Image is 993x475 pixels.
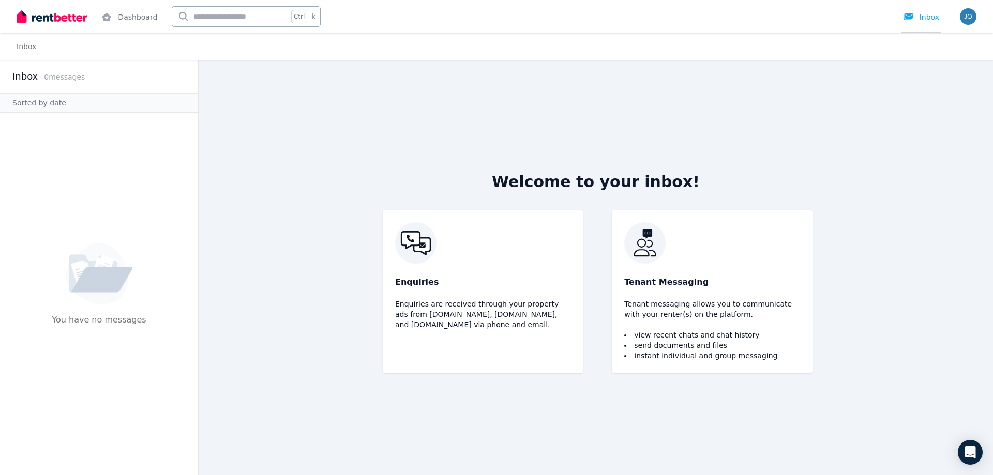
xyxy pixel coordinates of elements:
span: 0 message s [44,73,85,81]
p: Enquiries are received through your property ads from [DOMAIN_NAME], [DOMAIN_NAME], and [DOMAIN_N... [395,299,570,330]
img: RentBetter Inbox [624,222,800,264]
h2: Inbox [12,69,38,84]
li: send documents and files [624,340,800,350]
img: RentBetter Inbox [395,222,570,264]
span: Tenant Messaging [624,276,709,288]
span: Ctrl [291,10,307,23]
p: You have no messages [52,314,146,345]
p: Enquiries [395,276,570,288]
img: RentBetter [17,9,87,24]
div: Inbox [903,12,939,22]
img: jon.barber@ahpra.gov.au [960,8,976,25]
span: k [311,12,315,21]
div: Open Intercom Messenger [958,440,983,465]
li: view recent chats and chat history [624,330,800,340]
img: No Message Available [66,243,132,304]
li: instant individual and group messaging [624,350,800,361]
a: Inbox [17,42,36,51]
h2: Welcome to your inbox! [492,173,700,191]
p: Tenant messaging allows you to communicate with your renter(s) on the platform. [624,299,800,319]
